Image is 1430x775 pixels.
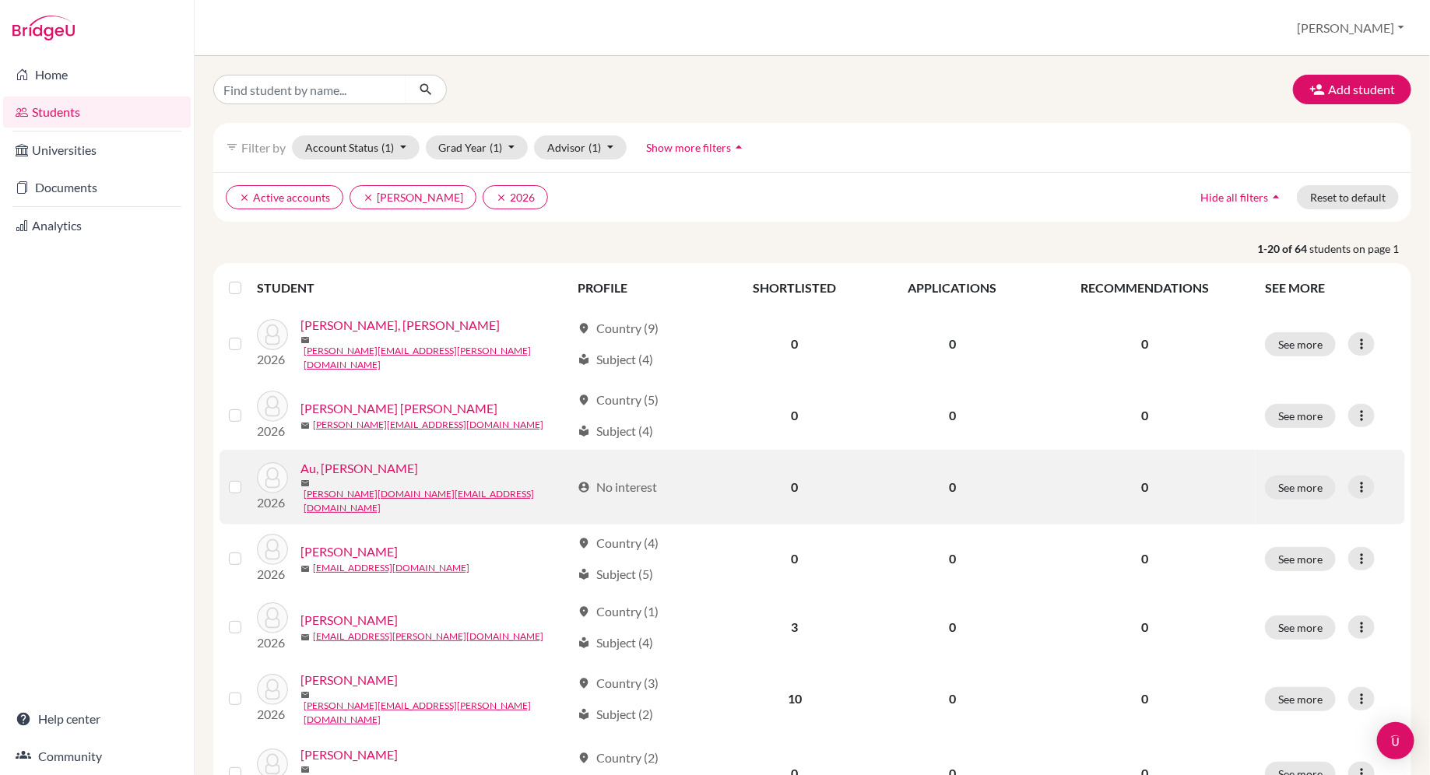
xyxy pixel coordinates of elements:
span: location_on [578,394,590,406]
div: Subject (5) [578,565,653,584]
span: local_library [578,353,590,366]
p: 0 [1043,549,1246,568]
strong: 1-20 of 64 [1257,240,1309,257]
button: Reset to default [1297,185,1399,209]
p: 2026 [257,705,288,724]
th: SEE MORE [1256,269,1405,307]
span: mail [300,564,310,573]
a: Documents [3,172,191,203]
div: Country (1) [578,602,659,621]
td: 0 [872,450,1034,524]
button: See more [1265,404,1336,428]
span: mail [300,479,310,488]
div: Country (9) [578,319,659,338]
div: Country (2) [578,749,659,767]
img: Chan, Carmen [257,674,288,705]
a: Universities [3,135,191,166]
td: 0 [718,524,872,593]
p: 2026 [257,493,288,512]
i: arrow_drop_up [1268,189,1284,205]
a: Community [3,741,191,772]
span: (1) [589,141,601,154]
span: mail [300,335,310,345]
td: 10 [718,661,872,736]
button: clearActive accounts [226,185,343,209]
p: 0 [1043,478,1246,496]
img: Ao Ieong Geraldes, Ines [257,391,288,422]
i: clear [496,192,507,203]
a: Analytics [3,210,191,241]
p: 0 [1043,335,1246,353]
th: PROFILE [568,269,718,307]
a: [PERSON_NAME] [300,745,398,764]
p: 0 [1043,618,1246,636]
button: Account Status(1) [292,135,420,160]
div: Country (5) [578,391,659,409]
button: See more [1265,547,1336,571]
a: [EMAIL_ADDRESS][PERSON_NAME][DOMAIN_NAME] [313,629,543,643]
a: [PERSON_NAME] [300,611,398,629]
a: [PERSON_NAME] [PERSON_NAME] [300,399,497,418]
span: local_library [578,425,590,437]
button: See more [1265,687,1336,711]
input: Find student by name... [213,75,406,104]
span: mail [300,421,310,430]
span: Hide all filters [1200,191,1268,204]
button: See more [1265,332,1336,356]
i: clear [363,192,374,203]
p: 2026 [257,350,288,369]
i: arrow_drop_up [731,139,747,155]
button: Add student [1293,75,1411,104]
span: mail [300,690,310,700]
a: Home [3,59,191,90]
div: No interest [578,478,657,496]
span: local_library [578,636,590,649]
span: location_on [578,677,590,689]
td: 0 [718,381,872,450]
td: 0 [718,307,872,381]
a: Help center [3,703,191,735]
td: 0 [872,661,1034,736]
span: (1) [381,141,394,154]
td: 0 [872,524,1034,593]
span: local_library [578,568,590,580]
div: Subject (4) [578,350,653,369]
a: Au, [PERSON_NAME] [300,459,418,478]
div: Open Intercom Messenger [1377,722,1414,759]
th: APPLICATIONS [872,269,1034,307]
span: location_on [578,537,590,549]
div: Subject (2) [578,705,653,724]
span: (1) [490,141,503,154]
img: Au, Aurelia [257,462,288,493]
a: [PERSON_NAME][EMAIL_ADDRESS][PERSON_NAME][DOMAIN_NAME] [304,344,571,372]
a: Students [3,96,191,128]
span: mail [300,765,310,774]
span: Show more filters [646,141,731,154]
td: 0 [872,307,1034,381]
button: See more [1265,475,1336,500]
div: Subject (4) [578,422,653,440]
a: [PERSON_NAME][EMAIL_ADDRESS][DOMAIN_NAME] [313,418,543,432]
a: [PERSON_NAME] [300,671,398,689]
p: 0 [1043,406,1246,425]
button: clear2026 [483,185,548,209]
td: 0 [718,450,872,524]
span: mail [300,633,310,642]
th: STUDENT [257,269,568,307]
i: filter_list [226,141,238,153]
img: Boney, Megan [257,534,288,565]
button: See more [1265,615,1336,640]
span: local_library [578,708,590,721]
a: [PERSON_NAME][DOMAIN_NAME][EMAIL_ADDRESS][DOMAIN_NAME] [304,487,571,515]
button: Hide all filtersarrow_drop_up [1187,185,1297,209]
td: 3 [718,593,872,661]
button: [PERSON_NAME] [1291,13,1411,43]
div: Country (3) [578,674,659,693]
span: students on page 1 [1309,240,1411,257]
span: location_on [578,605,590,618]
span: account_circle [578,481,590,493]
p: 2026 [257,565,288,584]
button: Advisor(1) [534,135,627,160]
a: [EMAIL_ADDRESS][DOMAIN_NAME] [313,561,469,575]
div: Subject (4) [578,633,653,652]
